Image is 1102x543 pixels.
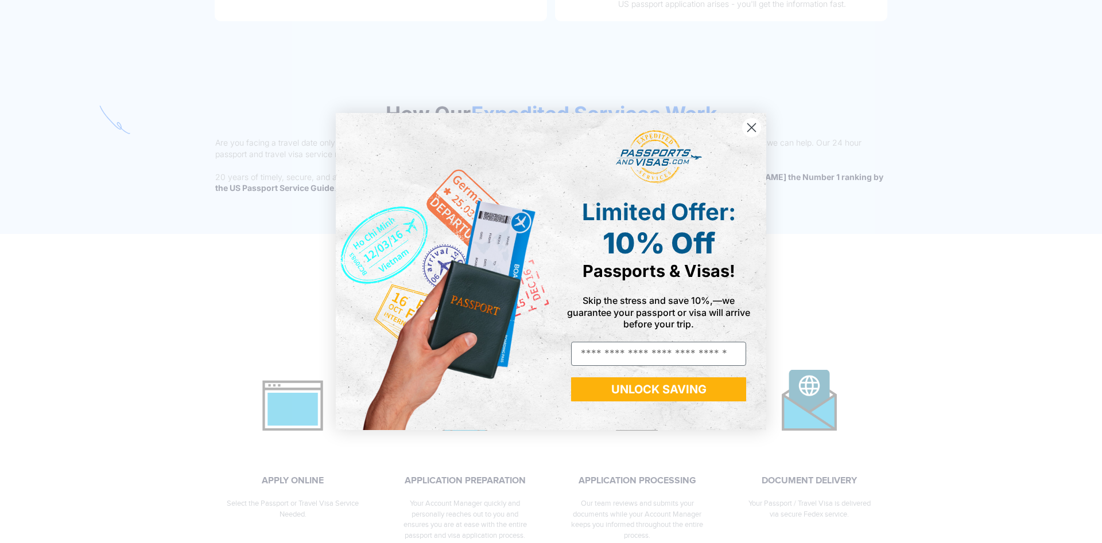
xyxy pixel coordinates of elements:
img: passports and visas [616,130,702,184]
button: UNLOCK SAVING [571,377,746,401]
button: Close dialog [742,118,762,138]
span: Passports & Visas! [583,261,735,281]
img: de9cda0d-0715-46ca-9a25-073762a91ba7.png [336,113,551,430]
span: Limited Offer: [582,198,736,226]
span: Skip the stress and save 10%,—we guarantee your passport or visa will arrive before your trip. [567,295,750,329]
span: 10% Off [603,226,715,260]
